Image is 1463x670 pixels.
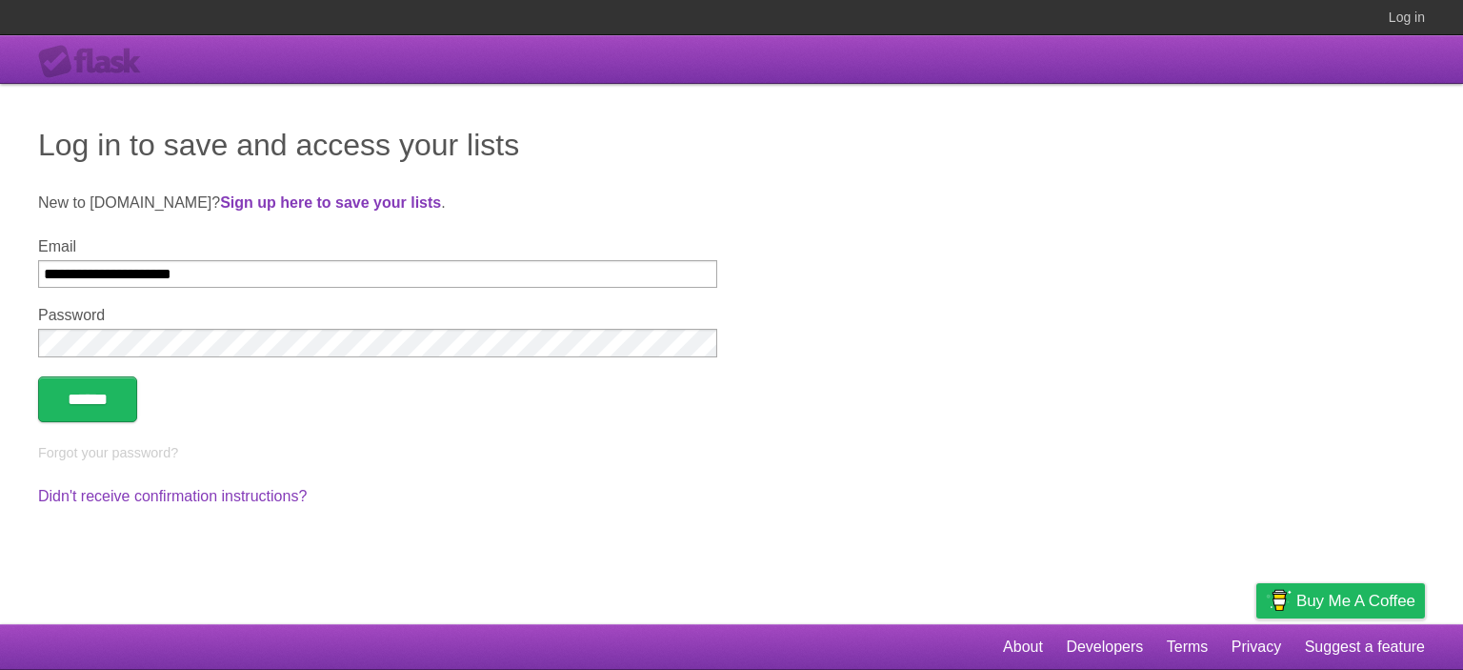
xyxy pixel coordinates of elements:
label: Password [38,307,717,324]
p: New to [DOMAIN_NAME]? . [38,192,1425,214]
h1: Log in to save and access your lists [38,122,1425,168]
a: Sign up here to save your lists [220,194,441,211]
a: Privacy [1232,629,1281,665]
span: Buy me a coffee [1296,584,1415,618]
a: Developers [1066,629,1143,665]
img: Buy me a coffee [1266,584,1292,617]
label: Email [38,238,717,255]
div: Flask [38,45,152,79]
a: Forgot your password? [38,445,178,460]
a: About [1003,629,1043,665]
a: Didn't receive confirmation instructions? [38,488,307,504]
a: Buy me a coffee [1256,583,1425,619]
a: Suggest a feature [1305,629,1425,665]
a: Terms [1167,629,1209,665]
